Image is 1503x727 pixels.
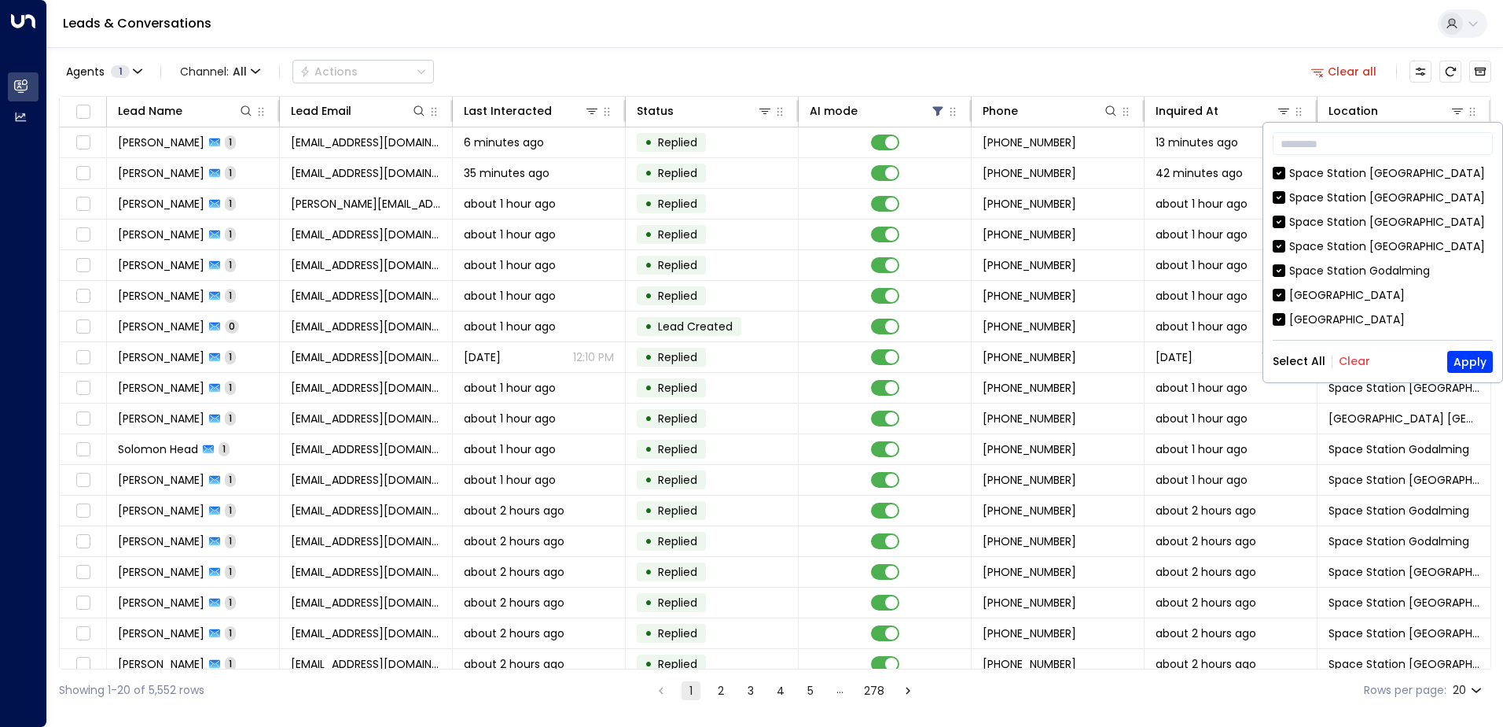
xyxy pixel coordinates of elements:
[464,135,544,150] span: 6 minutes ago
[1289,238,1485,255] div: Space Station [GEOGRAPHIC_DATA]
[291,135,441,150] span: ahmedabdullahaa456@gmail.com
[73,286,93,306] span: Toggle select row
[63,14,211,32] a: Leads & Conversations
[658,411,697,426] span: Replied
[1328,101,1378,120] div: Location
[983,411,1076,426] span: +447580746020
[291,472,441,488] span: markella_atsea@yahoo.co.uk
[464,656,564,672] span: about 2 hours ago
[1156,196,1248,212] span: about 1 hour ago
[118,101,254,120] div: Lead Name
[637,101,674,120] div: Status
[73,225,93,245] span: Toggle select row
[810,101,946,120] div: AI mode
[1156,626,1256,641] span: about 2 hours ago
[645,467,652,493] div: •
[111,65,130,78] span: 1
[645,651,652,677] div: •
[225,657,236,670] span: 1
[299,65,358,79] div: Actions
[983,165,1076,181] span: +447894428924
[983,626,1076,641] span: +447772134318
[118,196,204,212] span: Louise Ettridge
[118,626,204,641] span: Irma Jensen
[464,626,564,641] span: about 2 hours ago
[73,194,93,214] span: Toggle select row
[983,196,1076,212] span: +447889952865
[291,380,441,396] span: Christopherniallbenson@hotmail.com
[645,559,652,585] div: •
[1156,564,1256,580] span: about 2 hours ago
[658,227,697,242] span: Replied
[464,503,564,518] span: about 2 hours ago
[1273,312,1493,328] div: [GEOGRAPHIC_DATA]
[464,533,564,549] span: about 2 hours ago
[1328,533,1469,549] span: Space Station Godalming
[1409,61,1431,83] button: Customize
[73,133,93,153] span: Toggle select row
[464,411,556,426] span: about 1 hour ago
[118,101,182,120] div: Lead Name
[464,380,556,396] span: about 1 hour ago
[291,227,441,242] span: pihebus@gmail.com
[1289,214,1485,231] div: Space Station [GEOGRAPHIC_DATA]
[464,595,564,611] span: about 2 hours ago
[1273,214,1493,231] div: Space Station [GEOGRAPHIC_DATA]
[59,61,148,83] button: Agents1
[1156,503,1256,518] span: about 2 hours ago
[59,682,204,699] div: Showing 1-20 of 5,552 rows
[645,282,652,309] div: •
[464,227,556,242] span: about 1 hour ago
[464,441,556,457] span: about 1 hour ago
[233,65,247,78] span: All
[1156,349,1192,365] span: Yesterday
[1273,263,1493,279] div: Space Station Godalming
[741,681,760,700] button: Go to page 3
[651,681,918,700] nav: pagination navigation
[73,378,93,398] span: Toggle select row
[1156,101,1218,120] div: Inquired At
[118,319,204,334] span: Luke Dolton
[771,681,790,700] button: Go to page 4
[1328,472,1479,488] span: Space Station Chiswick
[464,472,556,488] span: about 1 hour ago
[983,135,1076,150] span: +447417449966
[658,503,697,518] span: Replied
[1289,165,1485,182] div: Space Station [GEOGRAPHIC_DATA]
[983,319,1076,334] span: +447923932923
[291,319,441,334] span: l.dolton4@gmail.com
[983,227,1076,242] span: +447107531716
[464,101,552,120] div: Last Interacted
[464,564,564,580] span: about 2 hours ago
[983,656,1076,672] span: +447959108383
[291,441,441,457] span: takybixij@gmail.com
[225,166,236,179] span: 1
[1328,411,1479,426] span: Space Station Kilburn
[118,564,204,580] span: Nichole Lopez
[658,380,697,396] span: Replied
[118,472,204,488] span: Markella Christie
[225,504,236,517] span: 1
[645,344,652,371] div: •
[291,101,351,120] div: Lead Email
[118,288,204,304] span: Luke Dolton
[1156,257,1248,273] span: about 1 hour ago
[118,441,198,457] span: Solomon Head
[225,289,236,302] span: 1
[225,565,236,578] span: 1
[73,317,93,337] span: Toggle select row
[1156,288,1248,304] span: about 1 hour ago
[225,473,236,486] span: 1
[1262,349,1306,365] p: 12:03 PM
[645,190,652,217] div: •
[645,160,652,186] div: •
[645,497,652,524] div: •
[118,165,204,181] span: Jane Clifford
[658,288,697,304] span: Replied
[1156,165,1243,181] span: 42 minutes ago
[801,681,820,700] button: Go to page 5
[1328,564,1479,580] span: Space Station Doncaster
[73,348,93,367] span: Toggle select row
[291,411,441,426] span: roryfulton@yahoo.co.uk
[73,102,93,122] span: Toggle select all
